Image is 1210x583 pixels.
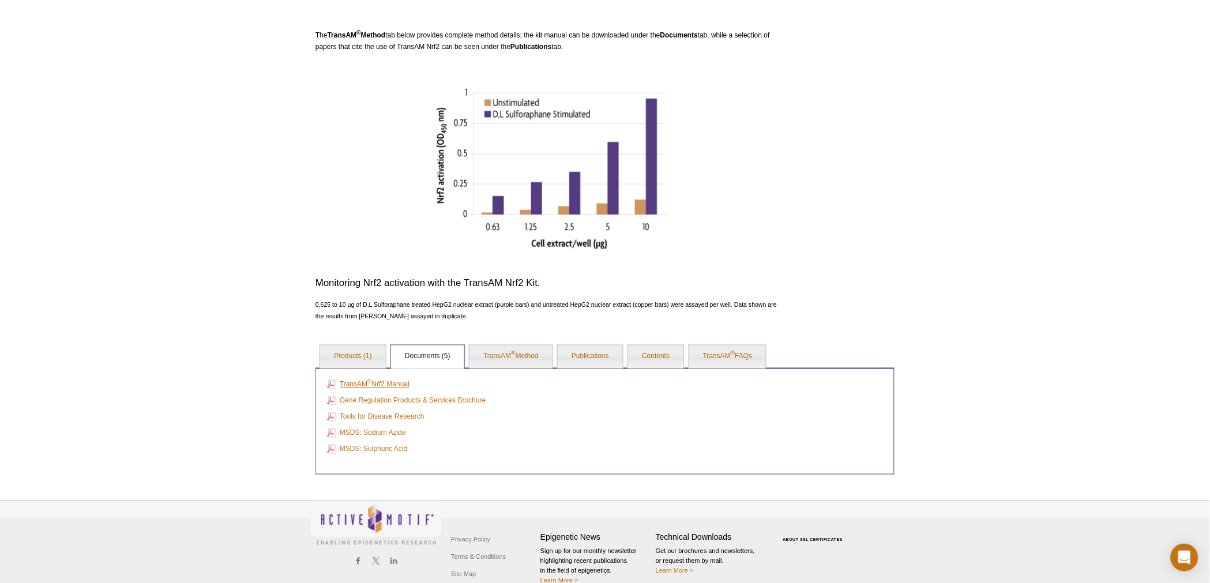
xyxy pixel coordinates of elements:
[356,29,360,36] sup: ®
[783,538,843,542] a: ABOUT SSL CERTIFICATES
[327,443,407,456] a: MSDS: Sulphuric Acid
[558,345,623,368] a: Publications
[315,276,785,290] h3: Monitoring Nrf2 activation with the TransAM Nrf2 Kit.
[660,31,698,39] strong: Documents
[435,87,666,250] img: Monitoring Nrf2 activation
[328,31,386,39] strong: TransAM Method
[771,521,858,547] table: Click to Verify - This site chose Symantec SSL for secure e-commerce and confidential communicati...
[367,379,371,385] sup: ®
[469,345,553,368] a: TransAM®Method
[656,547,765,576] p: Get our brochures and newsletters, or request them by mail.
[327,394,486,407] a: Gene Regulation Products & Services Brochure
[327,411,424,423] a: Tools for Disease Research
[448,531,493,548] a: Privacy Policy
[540,533,650,543] h4: Epigenetic News
[448,548,509,566] a: Terms & Conditions
[731,351,735,357] sup: ®
[391,345,464,368] a: Documents (5)
[628,345,683,368] a: Contents
[510,43,551,51] strong: Publications
[689,345,766,368] a: TransAM®FAQs
[656,567,694,574] a: Learn More >
[315,301,777,319] span: 0.625 to 10 µg of D,L Sulforaphane treated HepG2 nuclear extract (purple bars) and untreated HepG...
[1171,544,1198,571] div: Open Intercom Messenger
[656,533,765,543] h4: Technical Downloads
[310,501,442,548] img: Active Motif,
[320,345,385,368] a: Products (1)
[327,378,409,391] a: TransAM®Nrf2 Manual
[327,427,406,439] a: MSDS: Sodium Azide
[511,351,515,357] sup: ®
[448,566,479,583] a: Site Map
